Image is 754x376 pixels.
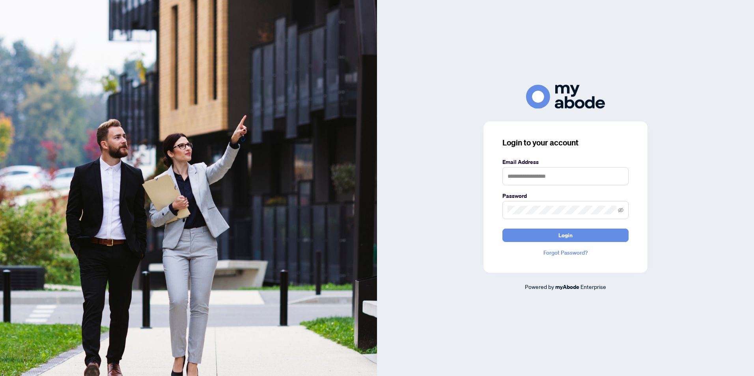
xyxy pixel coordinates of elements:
a: myAbode [555,283,579,291]
label: Password [502,192,629,200]
h3: Login to your account [502,137,629,148]
span: Login [558,229,573,242]
img: ma-logo [526,85,605,109]
span: Powered by [525,283,554,290]
a: Forgot Password? [502,248,629,257]
span: Enterprise [580,283,606,290]
label: Email Address [502,158,629,166]
button: Login [502,229,629,242]
span: eye-invisible [618,207,623,213]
